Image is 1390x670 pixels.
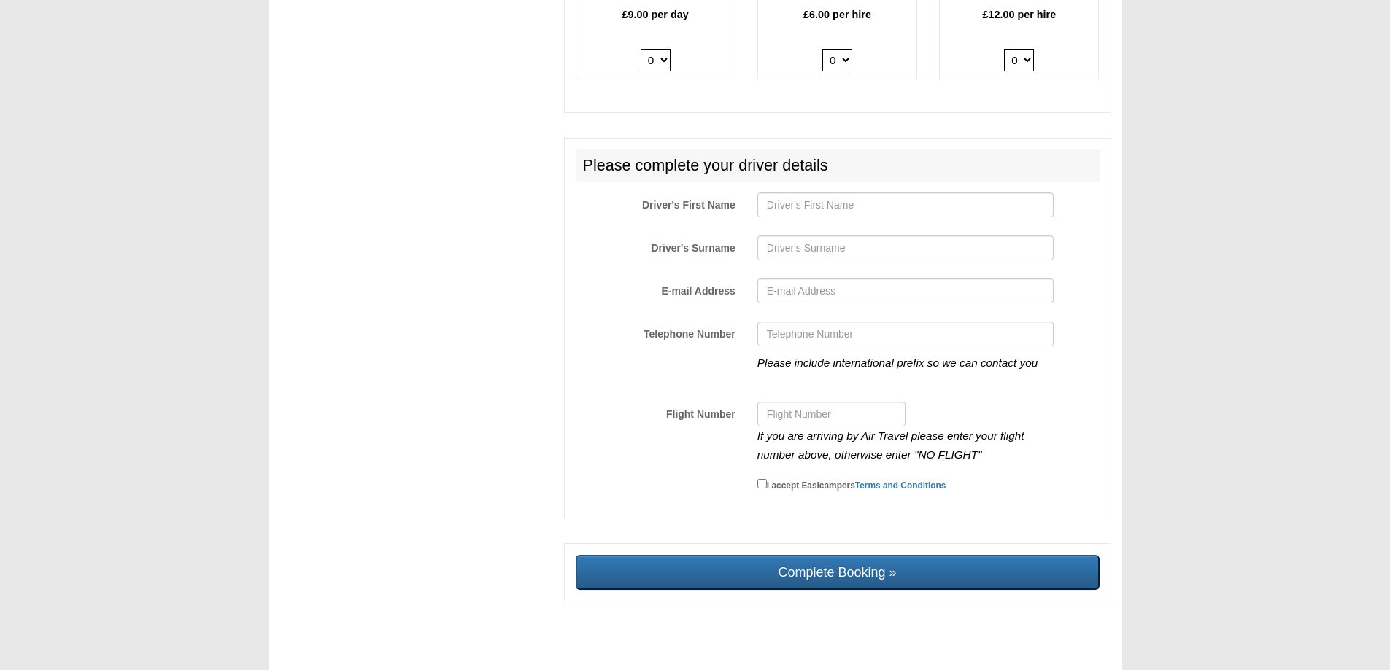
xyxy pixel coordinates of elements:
[982,9,1056,20] b: £12.00 per hire
[757,192,1054,217] input: Driver's First Name
[803,9,871,20] b: £6.00 per hire
[576,149,1100,182] h2: Please complete your driver details
[565,322,746,341] label: Telephone Number
[565,402,746,421] label: Flight Number
[565,192,746,212] label: Driver's First Name
[757,235,1054,260] input: Driver's Surname
[767,480,946,491] small: I accept Easicampers
[565,278,746,298] label: E-mail Address
[757,402,906,426] input: Flight Number
[757,429,1024,461] i: If you are arriving by Air Travel please enter your flight number above, otherwise enter "NO FLIGHT"
[757,322,1054,346] input: Telephone Number
[757,357,1038,369] i: Please include international prefix so we can contact you
[855,480,946,491] a: Terms and Conditions
[622,9,689,20] b: £9.00 per day
[757,479,767,488] input: I accept EasicampersTerms and Conditions
[757,278,1054,303] input: E-mail Address
[565,235,746,255] label: Driver's Surname
[576,555,1100,590] input: Complete Booking »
